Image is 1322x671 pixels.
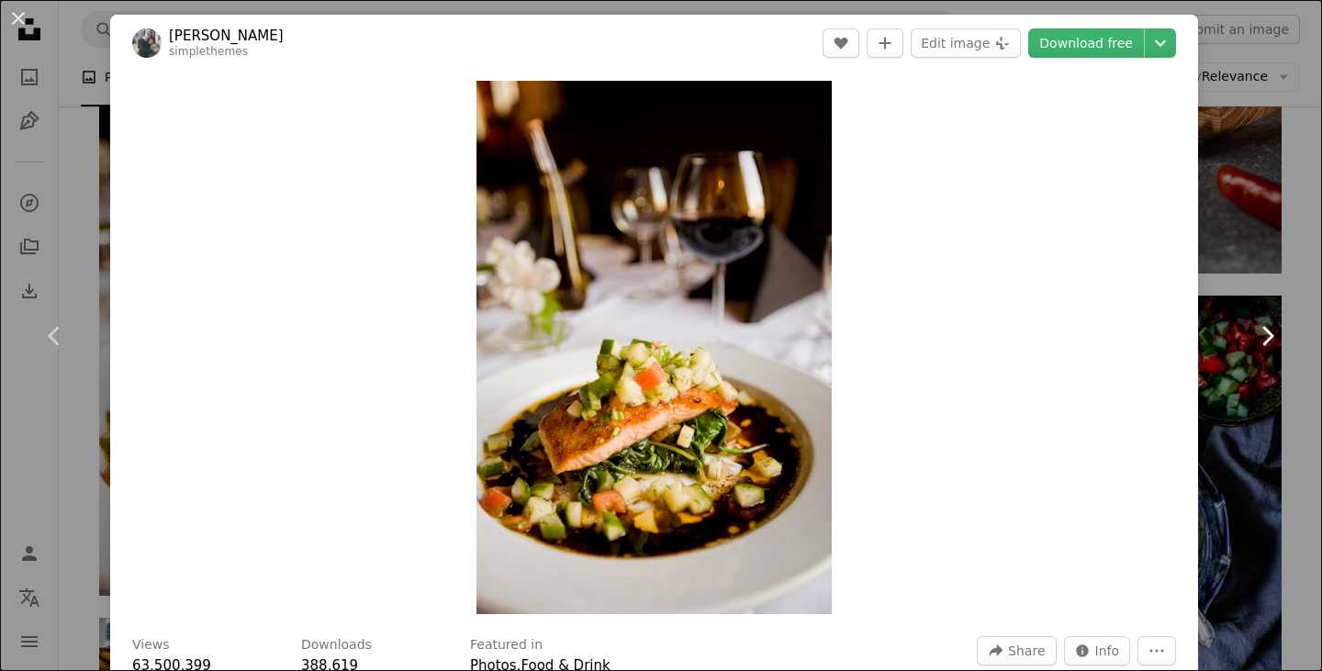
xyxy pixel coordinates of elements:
[132,28,162,58] img: Go to Casey Lee's profile
[1028,28,1144,58] a: Download free
[867,28,903,58] button: Add to Collection
[470,636,543,654] h3: Featured in
[977,636,1056,665] button: Share this image
[1064,636,1131,665] button: Stats about this image
[911,28,1021,58] button: Edit image
[1008,637,1045,665] span: Share
[476,81,832,614] img: cooked food
[823,28,859,58] button: Like
[1145,28,1176,58] button: Choose download size
[476,81,832,614] button: Zoom in on this image
[1095,637,1120,665] span: Info
[169,45,248,58] a: simplethemes
[169,27,284,45] a: [PERSON_NAME]
[301,636,372,654] h3: Downloads
[132,636,170,654] h3: Views
[1137,636,1176,665] button: More Actions
[1212,248,1322,424] a: Next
